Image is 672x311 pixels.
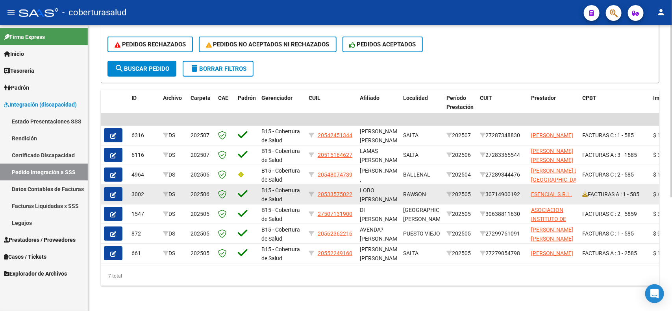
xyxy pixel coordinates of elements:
[480,170,525,179] div: 27289344476
[4,236,76,244] span: Prestadores / Proveedores
[582,170,647,179] div: FACTURAS C : 2 - 585
[360,95,380,101] span: Afiliado
[4,269,67,278] span: Explorador de Archivos
[131,229,157,238] div: 872
[480,229,525,238] div: 27299761091
[4,83,29,92] span: Padrón
[191,211,209,217] span: 202505
[6,7,16,17] mat-icon: menu
[446,249,474,258] div: 202505
[318,230,352,237] span: 20562362216
[403,191,426,197] span: RAWSON
[531,207,573,249] span: ASOCIACION INSTITUTO DE ENSEÑANZA PRIMARIA [PERSON_NAME]
[191,152,209,158] span: 202507
[238,95,256,101] span: Padrón
[309,95,320,101] span: CUIL
[62,4,126,21] span: - coberturasalud
[107,61,176,77] button: Buscar Pedido
[528,90,579,124] datatable-header-cell: Prestador
[480,151,525,160] div: 27283365544
[350,41,416,48] span: PEDIDOS ACEPTADOS
[360,226,402,251] span: AVENDA? [PERSON_NAME] ,
[101,266,659,286] div: 7 total
[115,65,169,72] span: Buscar Pedido
[131,95,137,101] span: ID
[4,100,77,109] span: Integración (discapacidad)
[531,250,573,256] span: [PERSON_NAME]
[531,132,573,138] span: [PERSON_NAME]
[131,151,157,160] div: 6116
[131,131,157,140] div: 6316
[160,90,187,124] datatable-header-cell: Archivo
[403,152,418,158] span: SALTA
[582,190,647,199] div: FACTURAS A : 1 - 585
[4,33,45,41] span: Firma Express
[163,249,184,258] div: DS
[480,249,525,258] div: 27279054798
[261,226,300,242] span: B15 - Cobertura de Salud
[191,132,209,138] span: 202507
[4,252,46,261] span: Casos / Tickets
[191,250,209,256] span: 202505
[531,226,573,242] span: [PERSON_NAME] [PERSON_NAME]
[191,171,209,178] span: 202506
[163,151,184,160] div: DS
[531,191,572,197] span: ESENCIAL S.R.L.
[261,207,300,222] span: B15 - Cobertura de Salud
[206,41,330,48] span: PEDIDOS NO ACEPTADOS NI RECHAZADOS
[531,148,573,163] span: [PERSON_NAME] [PERSON_NAME]
[131,210,157,219] div: 1547
[305,90,357,124] datatable-header-cell: CUIL
[446,131,474,140] div: 202507
[582,229,647,238] div: FACTURAS C : 1 - 585
[318,132,352,138] span: 20542451344
[360,246,402,271] span: [PERSON_NAME] [PERSON_NAME] ,
[400,90,443,124] datatable-header-cell: Localidad
[446,210,474,219] div: 202505
[318,250,352,256] span: 20552249160
[318,211,352,217] span: 27507131900
[403,171,430,178] span: BALLENAL
[163,190,184,199] div: DS
[656,7,666,17] mat-icon: person
[191,95,211,101] span: Carpeta
[446,95,474,110] span: Período Prestación
[403,95,428,101] span: Localidad
[446,170,474,179] div: 202504
[163,95,182,101] span: Archivo
[215,90,235,124] datatable-header-cell: CAE
[4,50,24,58] span: Inicio
[357,90,400,124] datatable-header-cell: Afiliado
[480,131,525,140] div: 27287348830
[190,65,246,72] span: Borrar Filtros
[183,61,254,77] button: Borrar Filtros
[480,190,525,199] div: 30714900192
[480,210,525,219] div: 30638811630
[261,148,300,163] span: B15 - Cobertura de Salud
[403,230,440,237] span: PUESTO VIEJO
[163,170,184,179] div: DS
[360,187,402,212] span: LOBO [PERSON_NAME] ,
[582,151,647,160] div: FACTURAS A : 3 - 1585
[4,66,34,75] span: Tesorería
[443,90,477,124] datatable-header-cell: Período Prestación
[107,37,193,52] button: PEDIDOS RECHAZADOS
[115,41,186,48] span: PEDIDOS RECHAZADOS
[190,64,199,73] mat-icon: delete
[258,90,305,124] datatable-header-cell: Gerenciador
[360,167,402,183] span: [PERSON_NAME] ,
[342,37,423,52] button: PEDIDOS ACEPTADOS
[199,37,337,52] button: PEDIDOS NO ACEPTADOS NI RECHAZADOS
[191,191,209,197] span: 202506
[403,132,418,138] span: SALTA
[131,190,157,199] div: 3002
[645,284,664,303] div: Open Intercom Messenger
[360,207,402,240] span: DI [PERSON_NAME] [PERSON_NAME] ,
[480,95,492,101] span: CUIT
[131,249,157,258] div: 661
[318,171,352,178] span: 20548074739
[163,131,184,140] div: DS
[446,151,474,160] div: 202506
[128,90,160,124] datatable-header-cell: ID
[261,187,300,202] span: B15 - Cobertura de Salud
